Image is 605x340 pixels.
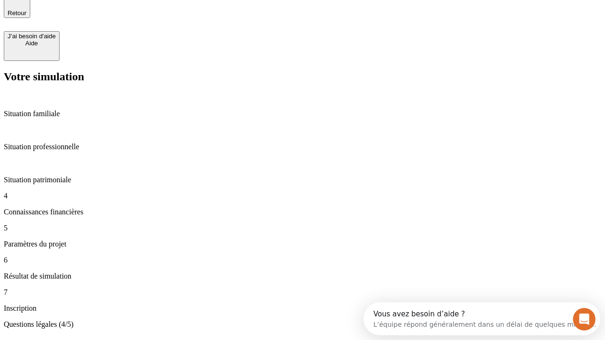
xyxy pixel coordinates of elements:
p: Paramètres du projet [4,240,601,248]
div: Aide [8,40,56,47]
iframe: Intercom live chat [573,308,596,331]
div: Ouvrir le Messenger Intercom [4,4,260,30]
p: Résultat de simulation [4,272,601,280]
span: Retour [8,9,26,17]
div: Vous avez besoin d’aide ? [10,8,233,16]
p: 4 [4,192,601,200]
p: Connaissances financières [4,208,601,216]
p: Situation patrimoniale [4,176,601,184]
p: 7 [4,288,601,297]
p: Situation professionnelle [4,143,601,151]
button: J’ai besoin d'aideAide [4,31,60,61]
p: 5 [4,224,601,232]
p: Inscription [4,304,601,313]
p: Situation familiale [4,110,601,118]
iframe: Intercom live chat discovery launcher [363,302,600,335]
p: Questions légales (4/5) [4,320,601,329]
p: 6 [4,256,601,264]
div: J’ai besoin d'aide [8,33,56,40]
h2: Votre simulation [4,70,601,83]
div: L’équipe répond généralement dans un délai de quelques minutes. [10,16,233,25]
